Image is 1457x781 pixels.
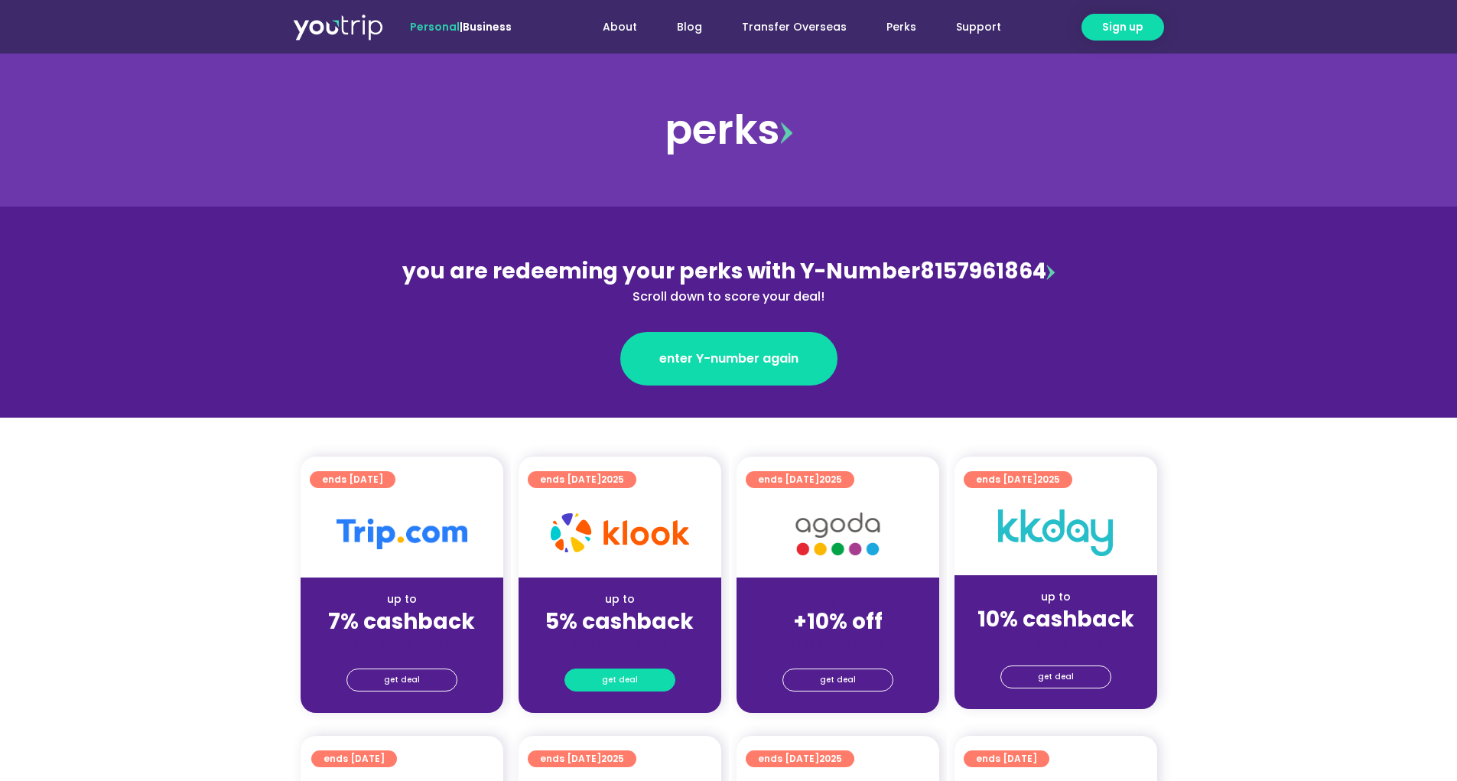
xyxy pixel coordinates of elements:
[528,471,636,488] a: ends [DATE]2025
[384,669,420,691] span: get deal
[553,13,1021,41] nav: Menu
[782,669,893,692] a: get deal
[324,750,385,767] span: ends [DATE]
[531,636,709,652] div: (for stays only)
[758,750,842,767] span: ends [DATE]
[540,750,624,767] span: ends [DATE]
[746,471,854,488] a: ends [DATE]2025
[867,13,936,41] a: Perks
[977,604,1134,634] strong: 10% cashback
[602,669,638,691] span: get deal
[967,633,1145,649] div: (for stays only)
[749,636,927,652] div: (for stays only)
[402,256,920,286] span: you are redeeming your perks with Y-Number
[540,471,624,488] span: ends [DATE]
[313,591,491,607] div: up to
[659,350,798,368] span: enter Y-number again
[793,607,883,636] strong: +10% off
[819,473,842,486] span: 2025
[311,750,397,767] a: ends [DATE]
[964,471,1072,488] a: ends [DATE]2025
[545,607,694,636] strong: 5% cashback
[1081,14,1164,41] a: Sign up
[722,13,867,41] a: Transfer Overseas
[601,473,624,486] span: 2025
[824,591,852,607] span: up to
[410,19,460,34] span: Personal
[976,750,1037,767] span: ends [DATE]
[1102,19,1143,35] span: Sign up
[397,255,1061,306] div: 8157961864
[410,19,512,34] span: |
[601,752,624,765] span: 2025
[620,332,837,386] a: enter Y-number again
[976,471,1060,488] span: ends [DATE]
[397,288,1061,306] div: Scroll down to score your deal!
[967,589,1145,605] div: up to
[463,19,512,34] a: Business
[746,750,854,767] a: ends [DATE]2025
[322,471,383,488] span: ends [DATE]
[964,750,1049,767] a: ends [DATE]
[313,636,491,652] div: (for stays only)
[531,591,709,607] div: up to
[346,669,457,692] a: get deal
[583,13,657,41] a: About
[1037,473,1060,486] span: 2025
[310,471,395,488] a: ends [DATE]
[936,13,1021,41] a: Support
[1038,666,1074,688] span: get deal
[820,669,856,691] span: get deal
[1000,665,1111,688] a: get deal
[328,607,475,636] strong: 7% cashback
[657,13,722,41] a: Blog
[758,471,842,488] span: ends [DATE]
[564,669,675,692] a: get deal
[528,750,636,767] a: ends [DATE]2025
[819,752,842,765] span: 2025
